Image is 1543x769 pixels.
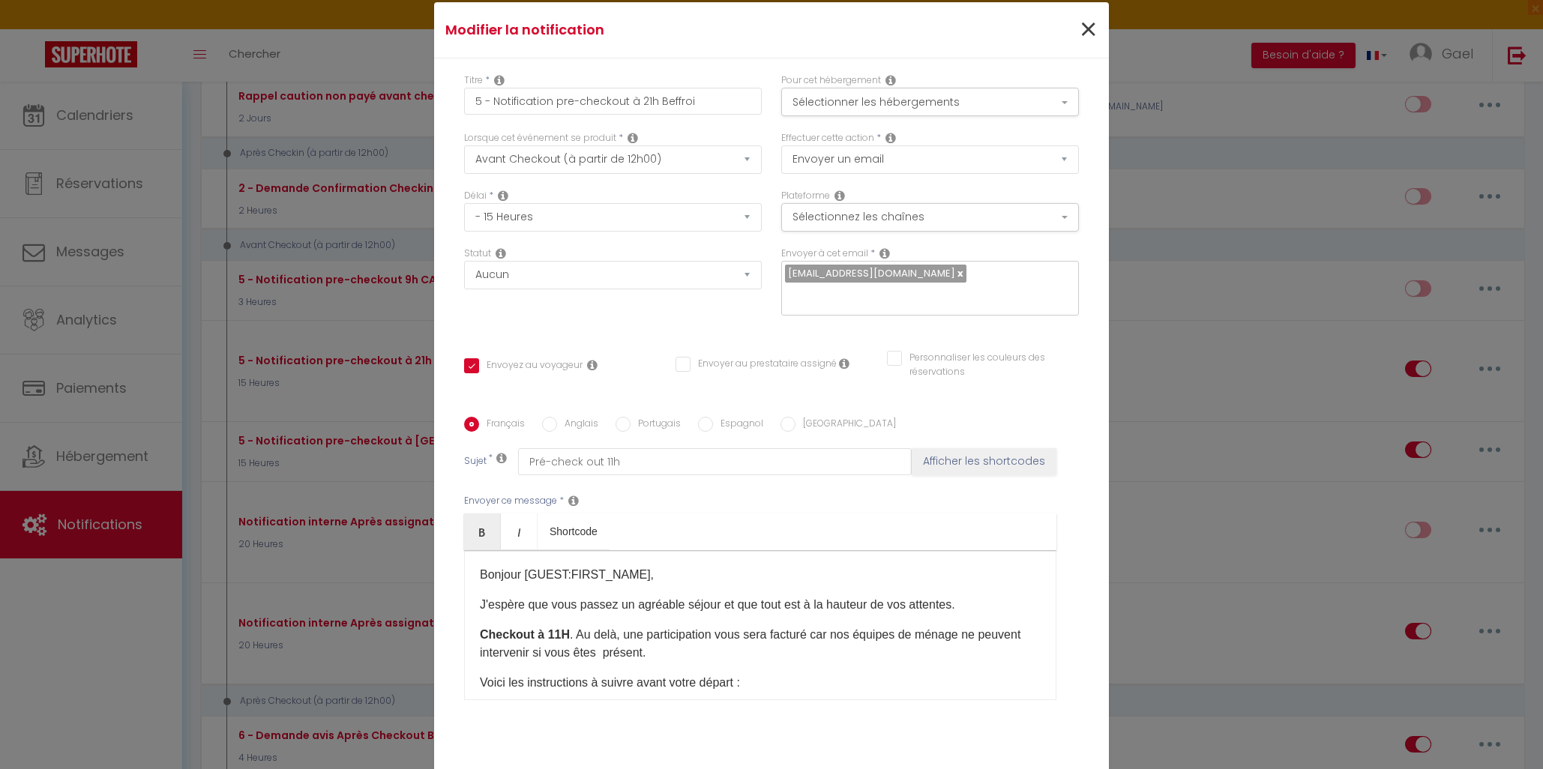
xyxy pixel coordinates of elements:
[568,495,579,507] i: Message
[496,452,507,464] i: Subject
[538,513,610,549] a: Shortcode
[480,566,1041,584] p: Bonjour [GUEST:FIRST_NAME],
[879,247,890,259] i: Recipient
[496,247,506,259] i: Booking status
[445,19,873,40] h4: Modifier la notification
[587,359,598,371] i: Envoyer au voyageur
[839,358,849,370] i: Envoyer au prestataire si il est assigné
[781,189,830,203] label: Plateforme
[480,626,1041,662] p: . Au delà, une participation vous sera facturé car nos équipes de ménage ne peuvent intervenir si...
[788,266,955,280] span: [EMAIL_ADDRESS][DOMAIN_NAME]
[631,417,681,433] label: Portugais
[781,88,1079,116] button: Sélectionner les hébergements
[464,247,491,261] label: Statut
[480,674,1041,692] p: Voici les instructions à suivre avant votre départ :​
[781,73,881,88] label: Pour cet hébergement
[834,190,845,202] i: Action Channel
[885,74,896,86] i: This Rental
[1079,7,1098,52] span: ×
[464,131,616,145] label: Lorsque cet événement se produit
[713,417,763,433] label: Espagnol
[557,417,598,433] label: Anglais
[479,417,525,433] label: Français
[628,132,638,144] i: Event Occur
[494,74,505,86] i: Title
[464,550,1056,700] div: ​
[464,73,483,88] label: Titre
[464,454,487,470] label: Sujet
[498,190,508,202] i: Action Time
[1079,14,1098,46] button: Close
[912,448,1056,475] button: Afficher les shortcodes
[781,203,1079,232] button: Sélectionnez les chaînes
[781,247,868,261] label: Envoyer à cet email
[480,628,570,641] strong: Checkout à 11H
[885,132,896,144] i: Action Type
[501,513,538,549] a: Italic
[795,417,896,433] label: [GEOGRAPHIC_DATA]
[480,596,1041,614] p: J'espère que vous passez un agréable séjour et que tout est à la hauteur de vos attentes.
[781,131,874,145] label: Effectuer cette action
[464,494,557,508] label: Envoyer ce message
[464,513,501,549] a: Bold
[464,189,487,203] label: Délai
